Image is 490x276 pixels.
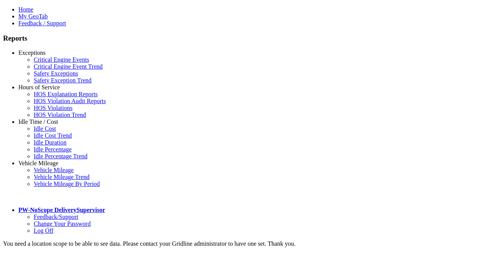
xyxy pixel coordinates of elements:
[34,125,56,132] a: Idle Cost
[34,132,72,139] a: Idle Cost Trend
[18,49,46,56] a: Exceptions
[34,227,54,234] a: Log Off
[34,112,86,118] a: HOS Violation Trend
[18,118,58,125] a: Idle Time / Cost
[34,220,91,227] a: Change Your Password
[34,56,89,63] a: Critical Engine Events
[18,6,33,13] a: Home
[18,13,48,20] a: My GeoTab
[34,174,90,180] a: Vehicle Mileage Trend
[18,20,66,26] a: Feedback / Support
[34,77,91,84] a: Safety Exception Trend
[34,153,87,159] a: Idle Percentage Trend
[34,98,106,104] a: HOS Violation Audit Reports
[18,207,105,213] a: PW-NoScope DeliverySupervisor
[18,84,60,90] a: Hours of Service
[34,181,100,187] a: Vehicle Mileage By Period
[34,105,72,111] a: HOS Violations
[34,214,78,220] a: Feedback/Support
[18,160,58,166] a: Vehicle Mileage
[34,70,78,77] a: Safety Exceptions
[3,240,487,247] div: You need a location scope to be able to see data. Please contact your Gridline administrator to h...
[34,63,103,70] a: Critical Engine Event Trend
[3,34,487,43] h3: Reports
[34,167,73,173] a: Vehicle Mileage
[34,139,67,146] a: Idle Duration
[34,146,72,153] a: Idle Percentage
[34,91,98,97] a: HOS Explanation Reports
